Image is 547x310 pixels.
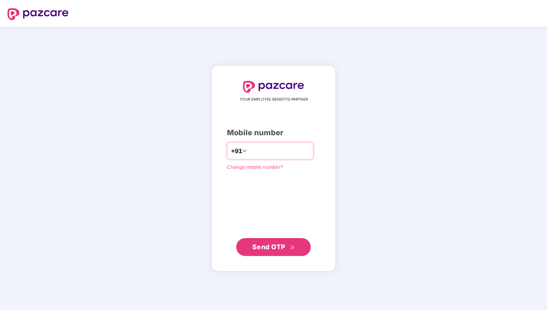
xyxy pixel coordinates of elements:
div: Mobile number [227,127,320,139]
a: Change mobile number? [227,164,283,170]
span: down [242,149,247,153]
button: Send OTPdouble-right [236,238,311,256]
span: +91 [231,146,242,156]
img: logo [7,8,69,20]
span: Send OTP [252,243,285,251]
span: double-right [290,245,295,250]
img: logo [243,81,304,93]
span: YOUR EMPLOYEE BENEFITS PARTNER [240,97,308,102]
